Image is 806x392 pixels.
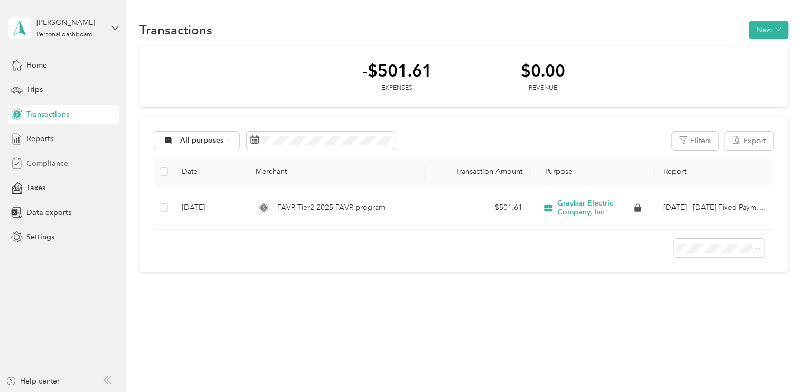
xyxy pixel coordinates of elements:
[26,133,53,144] span: Reports
[655,157,773,186] th: Report
[724,132,773,150] button: Export
[362,83,432,93] div: Expenses
[672,132,718,150] button: Filters
[747,333,806,392] iframe: Everlance-gr Chat Button Frame
[26,207,71,218] span: Data exports
[247,157,424,186] th: Merchant
[180,137,224,144] span: All purposes
[557,199,632,217] span: Graybar Electric Company, Inc
[26,158,68,169] span: Compliance
[26,231,54,242] span: Settings
[26,60,47,71] span: Home
[539,167,573,176] span: Purpose
[749,21,788,39] button: New
[6,376,60,387] button: Help center
[173,157,247,186] th: Date
[433,202,522,213] div: - $501.61
[425,157,531,186] th: Transaction Amount
[277,202,385,213] span: FAVR Tier2 2025 FAVR program
[521,83,565,93] div: Revenue
[26,109,69,120] span: Transactions
[26,182,45,193] span: Taxes
[139,24,212,35] h1: Transactions
[36,32,93,38] div: Personal dashboard
[26,84,43,95] span: Trips
[362,61,432,80] div: -$501.61
[521,61,565,80] div: $0.00
[173,186,247,230] td: [DATE]
[36,17,102,28] div: [PERSON_NAME]
[655,186,773,230] td: Sep 1 - 30, 2025 Fixed Payment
